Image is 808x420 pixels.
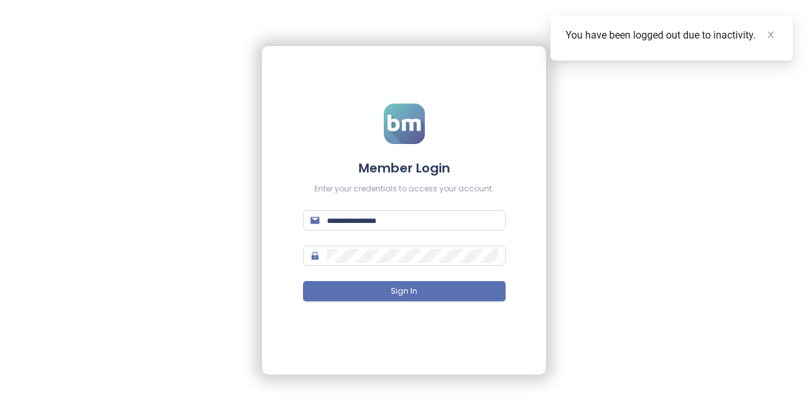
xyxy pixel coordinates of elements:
[311,216,319,225] span: mail
[303,159,506,177] h4: Member Login
[303,183,506,195] div: Enter your credentials to access your account.
[391,285,417,297] span: Sign In
[566,28,778,43] div: You have been logged out due to inactivity.
[766,30,775,39] span: close
[311,251,319,260] span: lock
[384,104,425,144] img: logo
[303,281,506,301] button: Sign In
